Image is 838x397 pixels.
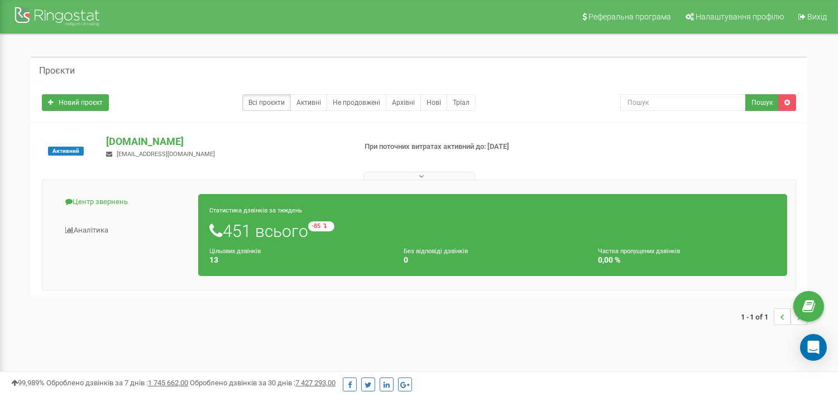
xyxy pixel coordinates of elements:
[620,94,746,111] input: Пошук
[295,379,336,387] u: 7 427 293,00
[117,151,215,158] span: [EMAIL_ADDRESS][DOMAIN_NAME]
[696,12,784,21] span: Налаштування профілю
[209,248,261,255] small: Цільових дзвінків
[741,308,774,325] span: 1 - 1 of 1
[741,297,807,336] nav: ...
[598,256,776,264] h4: 0,00 %
[209,221,776,240] h1: 451 всього
[447,94,476,111] a: Тріал
[800,334,827,361] div: Open Intercom Messenger
[190,379,336,387] span: Оброблено дзвінків за 30 днів :
[106,134,346,149] p: [DOMAIN_NAME]
[39,66,75,76] h5: Проєкти
[404,256,581,264] h4: 0
[42,94,109,111] a: Новий проєкт
[598,248,681,255] small: Частка пропущених дзвінків
[46,379,188,387] span: Оброблено дзвінків за 7 днів :
[209,207,302,214] small: Статистика дзвінків за тиждень
[11,379,45,387] span: 99,989%
[745,94,779,111] button: Пошук
[327,94,386,111] a: Не продовжені
[365,142,540,152] p: При поточних витратах активний до: [DATE]
[209,256,387,264] h4: 13
[404,248,468,255] small: Без відповіді дзвінків
[420,94,447,111] a: Нові
[807,12,827,21] span: Вихід
[588,12,671,21] span: Реферальна програма
[148,379,188,387] u: 1 745 662,00
[48,147,84,156] span: Активний
[386,94,421,111] a: Архівні
[242,94,291,111] a: Всі проєкти
[51,188,199,216] a: Центр звернень
[290,94,327,111] a: Активні
[51,217,199,244] a: Аналiтика
[308,221,334,231] small: -85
